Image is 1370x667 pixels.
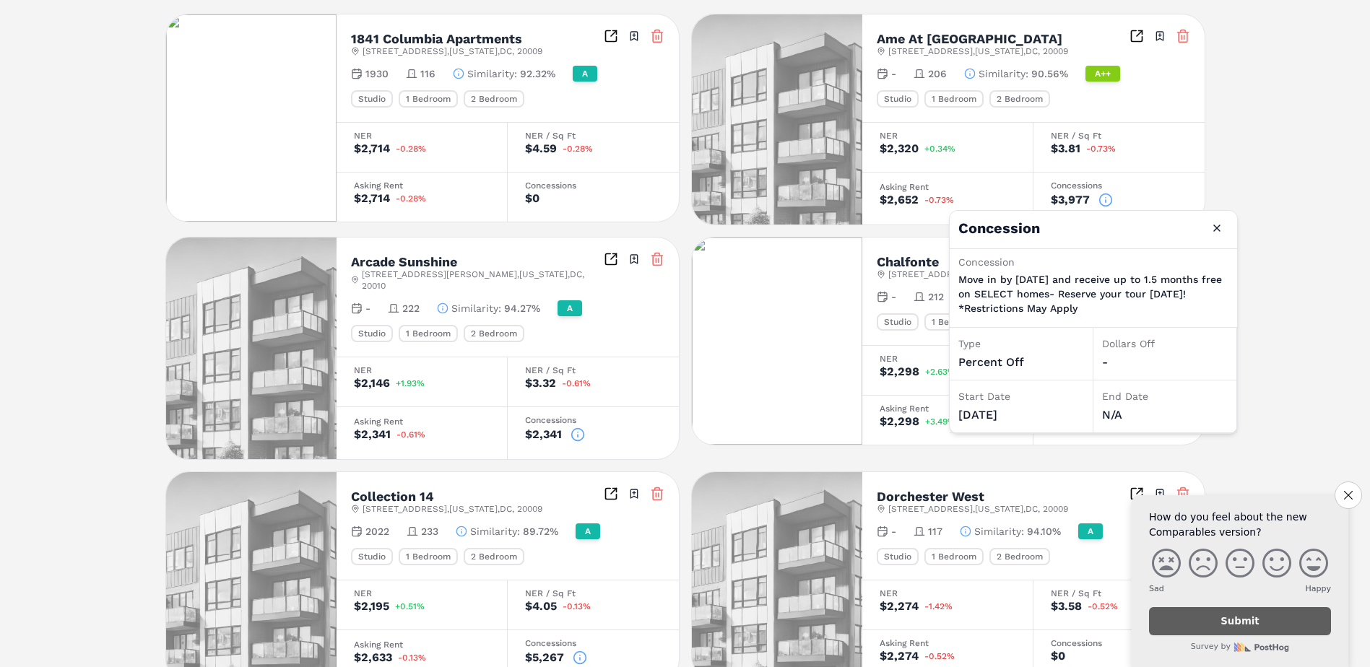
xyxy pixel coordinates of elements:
[354,143,390,154] div: $2,714
[958,389,1084,404] div: Start Date
[877,32,1062,45] h2: Ame At [GEOGRAPHIC_DATA]
[1051,181,1187,190] div: Concessions
[525,181,662,190] div: Concessions
[354,193,390,204] div: $2,714
[354,378,390,389] div: $2,146
[470,524,520,539] span: Similarity :
[576,523,600,539] div: A
[573,66,597,82] div: A
[354,640,490,649] div: Asking Rent
[958,354,1084,371] div: percent off
[880,589,1015,598] div: NER
[525,131,662,140] div: NER / Sq Ft
[925,417,955,426] span: +3.49%
[351,490,434,503] h2: Collection 14
[362,269,603,292] span: [STREET_ADDRESS][PERSON_NAME] , [US_STATE] , DC , 20010
[880,366,919,378] div: $2,298
[880,194,919,206] div: $2,652
[525,601,557,612] div: $4.05
[354,131,490,140] div: NER
[989,548,1050,565] div: 2 Bedroom
[979,66,1028,81] span: Similarity :
[437,301,540,315] button: Similarity:94.27%
[1078,523,1103,539] div: A
[396,379,425,388] span: +1.93%
[880,601,919,612] div: $2,274
[525,652,564,663] div: $5,267
[888,269,1068,280] span: [STREET_ADDRESS] , [US_STATE] , DC , 20009
[924,90,984,108] div: 1 Bedroom
[467,66,517,81] span: Similarity :
[464,548,524,565] div: 2 Bedroom
[523,524,558,539] span: 89.72%
[880,416,919,427] div: $2,298
[958,406,1084,424] div: [DATE]
[924,196,954,204] span: -0.73%
[563,602,591,611] span: -0.13%
[464,90,524,108] div: 2 Bedroom
[562,379,591,388] span: -0.61%
[354,652,392,663] div: $2,633
[1102,389,1228,404] div: End Date
[877,90,919,108] div: Studio
[525,378,556,389] div: $3.32
[354,417,490,426] div: Asking Rent
[365,524,389,539] span: 2022
[1085,66,1120,82] div: A++
[1088,602,1118,611] span: -0.52%
[924,602,953,611] span: -1.42%
[399,325,458,342] div: 1 Bedroom
[958,336,1084,351] div: Type
[880,183,1015,191] div: Asking Rent
[880,639,1015,648] div: Asking Rent
[880,650,919,662] div: $2,274
[891,66,896,81] span: -
[525,589,662,598] div: NER / Sq Ft
[420,66,435,81] span: 116
[1051,143,1080,154] div: $3.81
[399,90,458,108] div: 1 Bedroom
[877,548,919,565] div: Studio
[1086,144,1116,153] span: -0.73%
[1051,639,1187,648] div: Concessions
[1051,131,1187,140] div: NER / Sq Ft
[453,66,555,81] button: Similarity:92.32%
[525,193,539,204] div: $0
[1051,194,1090,206] div: $3,977
[520,66,555,81] span: 92.32%
[558,300,582,316] div: A
[1130,487,1144,501] a: Inspect Comparables
[1031,66,1068,81] span: 90.56%
[989,90,1050,108] div: 2 Bedroom
[891,524,896,539] span: -
[363,503,542,515] span: [STREET_ADDRESS] , [US_STATE] , DC , 20009
[363,45,542,57] span: [STREET_ADDRESS] , [US_STATE] , DC , 20009
[1051,650,1065,662] div: $0
[395,602,425,611] span: +0.51%
[964,66,1068,81] button: Similarity:90.56%
[525,366,662,375] div: NER / Sq Ft
[396,144,426,153] span: -0.28%
[525,429,562,440] div: $2,341
[924,144,955,153] span: +0.34%
[888,503,1068,515] span: [STREET_ADDRESS] , [US_STATE] , DC , 20009
[880,143,919,154] div: $2,320
[958,272,1228,315] p: Move in by [DATE] and receive up to 1.5 months free on SELECT homes- Reserve your tour [DATE]! *R...
[351,32,522,45] h2: 1841 Columbia Apartments
[928,289,944,304] span: 212
[1051,589,1187,598] div: NER / Sq Ft
[604,487,618,501] a: Inspect Comparables
[365,66,389,81] span: 1930
[421,524,438,539] span: 233
[456,524,558,539] button: Similarity:89.72%
[525,143,557,154] div: $4.59
[880,354,1015,363] div: NER
[1027,524,1061,539] span: 94.10%
[402,301,420,315] span: 222
[604,252,618,266] a: Inspect Comparables
[924,548,984,565] div: 1 Bedroom
[1102,354,1228,371] div: -
[563,144,593,153] span: -0.28%
[351,90,393,108] div: Studio
[464,325,524,342] div: 2 Bedroom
